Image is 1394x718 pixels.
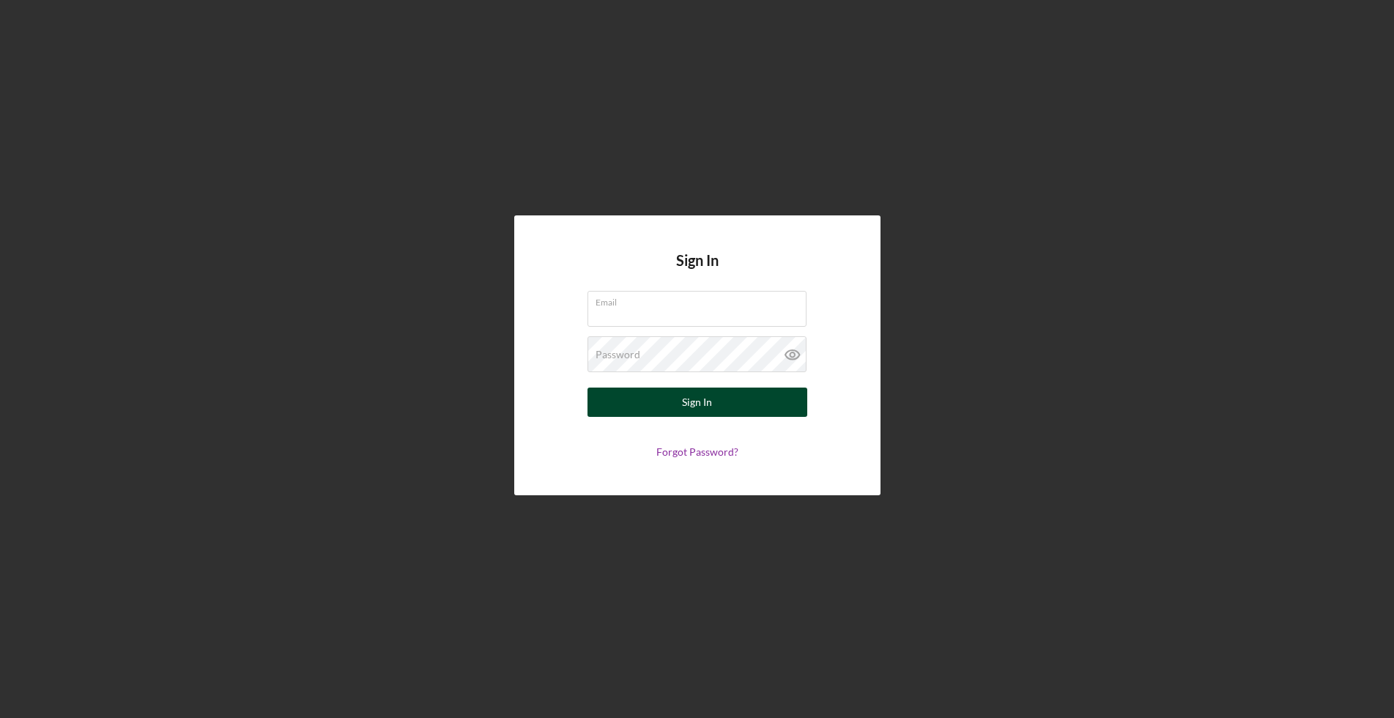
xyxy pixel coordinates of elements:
div: Sign In [682,388,712,417]
label: Password [596,349,640,360]
label: Email [596,292,807,308]
button: Sign In [587,388,807,417]
a: Forgot Password? [656,445,738,458]
h4: Sign In [676,252,719,291]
